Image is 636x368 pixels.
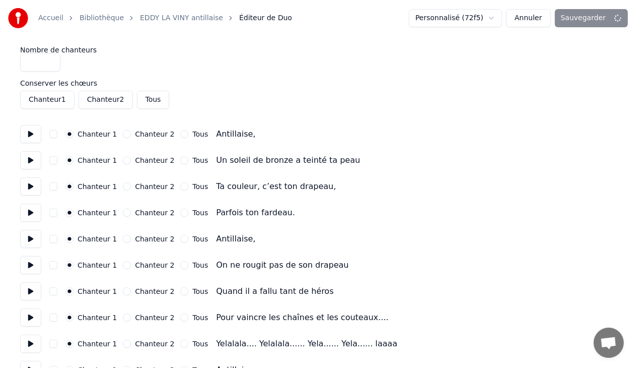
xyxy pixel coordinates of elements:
[20,91,75,109] button: Chanteur1
[192,183,208,190] label: Tous
[38,13,63,23] a: Accueil
[192,235,208,242] label: Tous
[216,338,397,350] div: Yelalala.... Yelalala...... Yela...... Yela...... laaaa
[78,209,117,216] label: Chanteur 1
[135,288,174,295] label: Chanteur 2
[216,259,348,271] div: On ne rougit pas de son drapeau
[78,288,117,295] label: Chanteur 1
[78,157,117,164] label: Chanteur 1
[135,209,174,216] label: Chanteur 2
[192,131,208,138] label: Tous
[80,13,124,23] a: Bibliothèque
[20,80,616,87] label: Conserver les chœurs
[506,9,550,27] button: Annuler
[137,91,170,109] button: Tous
[140,13,223,23] a: EDDY LA VINY antillaise
[8,8,28,28] img: youka
[78,131,117,138] label: Chanteur 1
[78,340,117,347] label: Chanteur 1
[216,285,333,297] div: Quand il a fallu tant de héros
[135,157,174,164] label: Chanteur 2
[78,262,117,269] label: Chanteur 1
[78,235,117,242] label: Chanteur 1
[216,128,255,140] div: Antillaise,
[79,91,133,109] button: Chanteur2
[135,131,174,138] label: Chanteur 2
[135,340,174,347] label: Chanteur 2
[216,312,388,324] div: Pour vaincre les chaînes et les couteaux....
[216,180,336,193] div: Ta couleur, c’est ton drapeau,
[216,207,295,219] div: Parfois ton fardeau.
[192,314,208,321] label: Tous
[192,288,208,295] label: Tous
[594,328,624,358] div: Ouvrir le chat
[78,183,117,190] label: Chanteur 1
[192,157,208,164] label: Tous
[20,46,616,53] label: Nombre de chanteurs
[192,340,208,347] label: Tous
[192,209,208,216] label: Tous
[135,262,174,269] label: Chanteur 2
[216,233,255,245] div: Antillaise,
[239,13,292,23] span: Éditeur de Duo
[135,183,174,190] label: Chanteur 2
[78,314,117,321] label: Chanteur 1
[216,154,360,166] div: Un soleil de bronze a teinté ta peau
[38,13,292,23] nav: breadcrumb
[135,235,174,242] label: Chanteur 2
[192,262,208,269] label: Tous
[135,314,174,321] label: Chanteur 2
